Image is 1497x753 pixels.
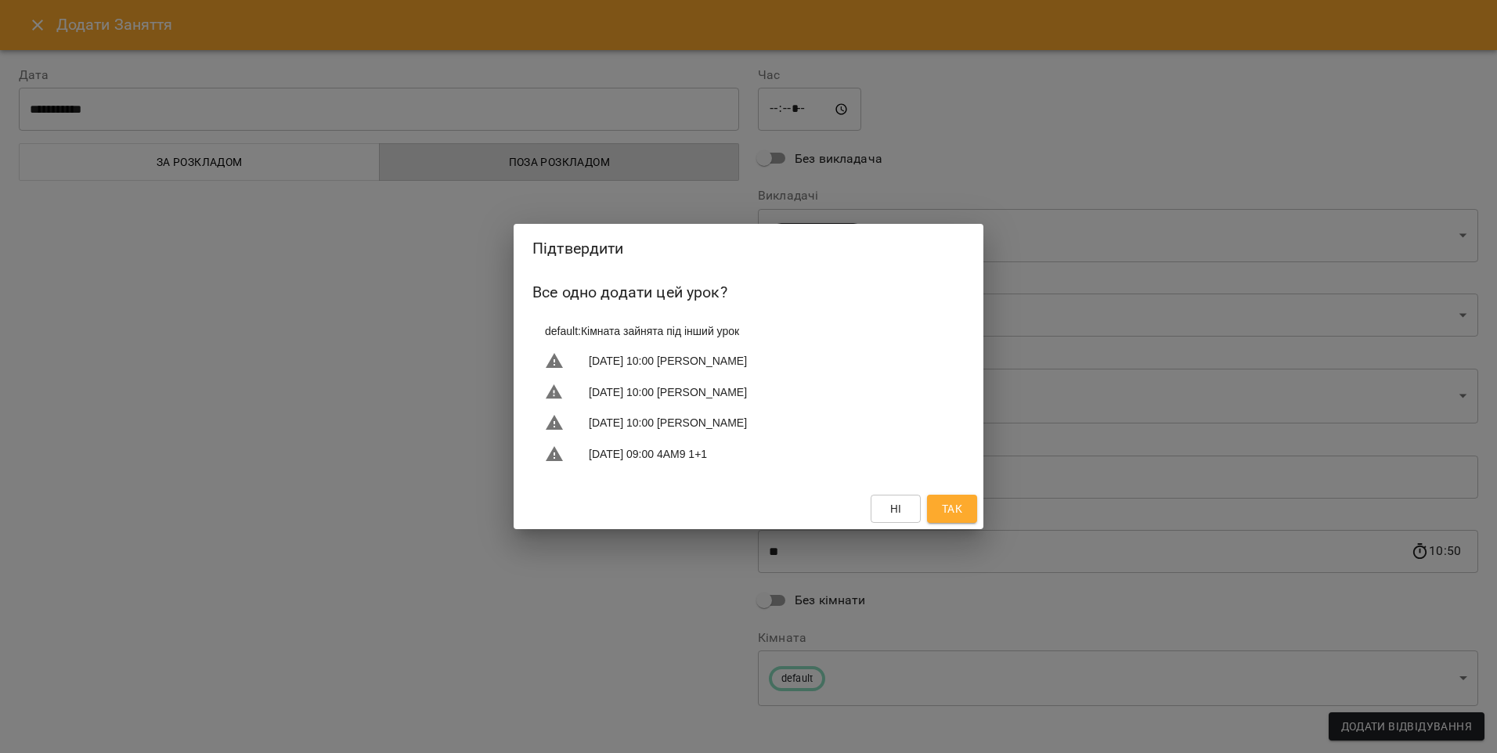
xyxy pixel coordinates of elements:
li: [DATE] 10:00 [PERSON_NAME] [532,345,965,376]
li: [DATE] 09:00 4АМ9 1+1 [532,438,965,470]
button: Ні [871,495,921,523]
li: default : Кімната зайнята під інший урок [532,317,965,345]
button: Так [927,495,977,523]
li: [DATE] 10:00 [PERSON_NAME] [532,407,965,438]
h2: Підтвердити [532,236,965,261]
li: [DATE] 10:00 [PERSON_NAME] [532,376,965,408]
span: Ні [890,499,902,518]
h6: Все одно додати цей урок? [532,280,965,304]
span: Так [942,499,962,518]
